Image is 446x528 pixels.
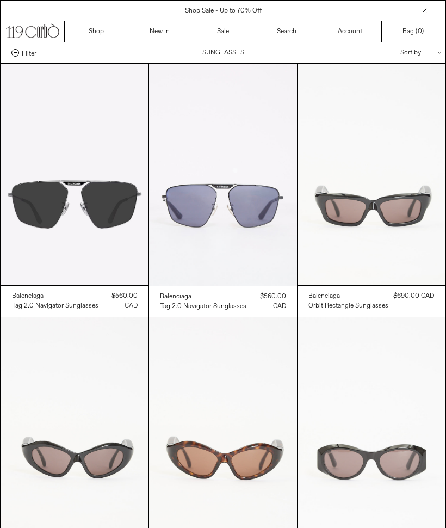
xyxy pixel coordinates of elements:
[255,21,319,42] a: Search
[418,27,422,36] span: 0
[160,292,191,302] div: Balenciaga
[308,302,388,311] div: Orbit Rectangle Sunglasses
[65,21,128,42] a: Shop
[160,292,246,302] a: Balenciaga
[298,64,445,285] img: Balenciaga Orbit Rectangle Sunglasses
[337,42,435,63] div: Sort by
[160,302,246,311] a: Tag 2.0 Navigator Sunglasses
[22,49,36,57] span: Filter
[12,301,98,311] a: Tag 2.0 Navigator Sunglasses
[149,64,297,286] img: Balenciaga Tag 2.0 Navigator Sunglasses
[1,64,149,285] img: Tag 2.0 Navigator Sunglasses
[98,291,138,311] div: $560.00 CAD
[12,302,98,311] div: Tag 2.0 Navigator Sunglasses
[393,291,434,301] div: $690.00 CAD
[12,291,98,301] a: Balenciaga
[246,292,286,311] div: $560.00 CAD
[308,292,340,301] div: Balenciaga
[12,292,44,301] div: Balenciaga
[128,21,192,42] a: New In
[382,21,445,42] a: Bag ()
[308,301,388,311] a: Orbit Rectangle Sunglasses
[185,7,262,15] a: Shop Sale - Up to 70% Off
[318,21,382,42] a: Account
[191,21,255,42] a: Sale
[308,291,388,301] a: Balenciaga
[418,27,424,36] span: )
